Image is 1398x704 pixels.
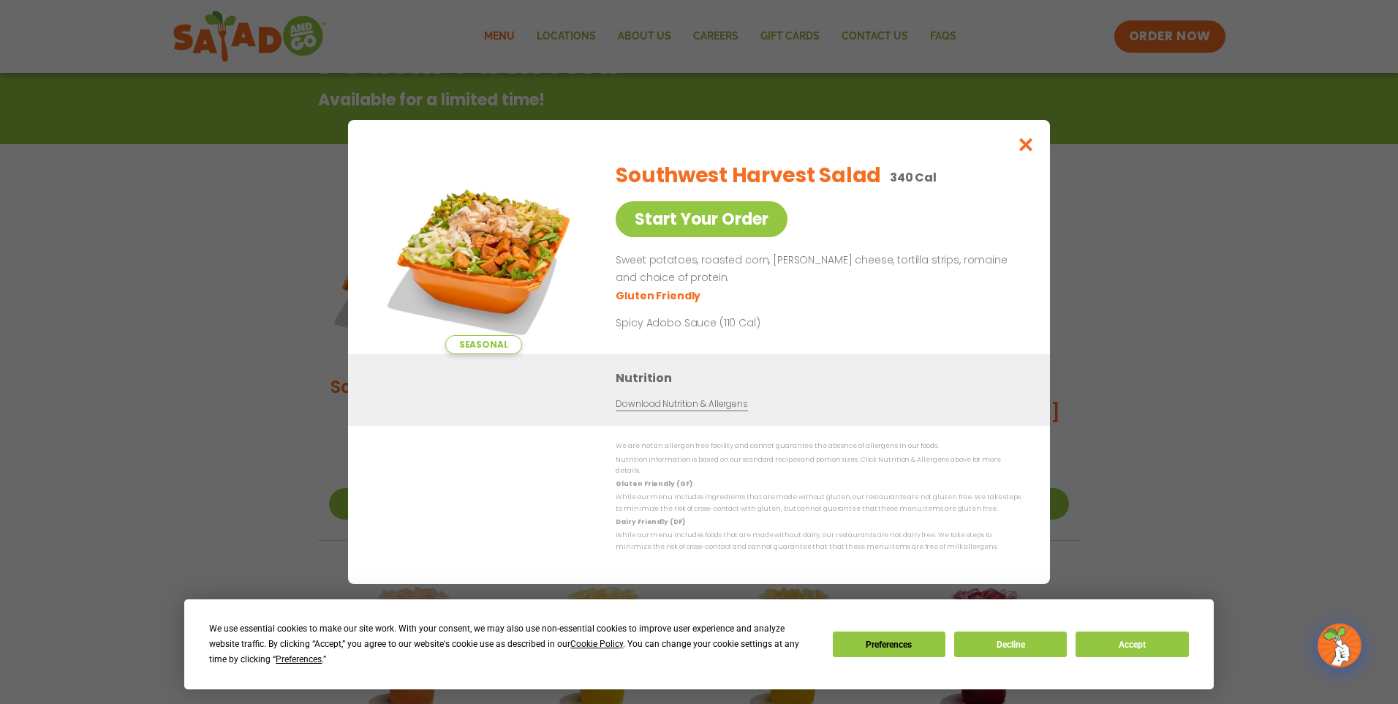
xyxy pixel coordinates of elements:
button: Preferences [833,632,945,657]
h3: Nutrition [616,369,1028,387]
a: Start Your Order [616,201,787,237]
p: 340 Cal [890,168,937,187]
span: Seasonal [445,335,522,354]
p: We are not an allergen free facility and cannot guarantee the absence of allergens in our foods. [616,441,1021,452]
img: wpChatIcon [1319,625,1360,666]
button: Close modal [1002,120,1050,169]
button: Decline [954,632,1067,657]
img: Featured product photo for Southwest Harvest Salad [381,149,586,354]
p: While our menu includes ingredients that are made without gluten, our restaurants are not gluten ... [616,492,1021,514]
button: Accept [1076,632,1188,657]
p: Spicy Adobo Sauce (110 Cal) [616,315,886,331]
strong: Gluten Friendly (GF) [616,479,692,488]
li: Gluten Friendly [616,288,703,304]
h2: Southwest Harvest Salad [616,160,881,191]
strong: Dairy Friendly (DF) [616,517,684,526]
span: Preferences [276,654,322,664]
div: Cookie Consent Prompt [184,599,1214,689]
div: We use essential cookies to make our site work. With your consent, we may also use non-essential ... [209,621,815,667]
p: Sweet potatoes, roasted corn, [PERSON_NAME] cheese, tortilla strips, romaine and choice of protein. [616,252,1015,287]
span: Cookie Policy [570,639,623,649]
p: While our menu includes foods that are made without dairy, our restaurants are not dairy free. We... [616,530,1021,553]
a: Download Nutrition & Allergens [616,397,747,411]
p: Nutrition information is based on our standard recipes and portion sizes. Click Nutrition & Aller... [616,454,1021,477]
